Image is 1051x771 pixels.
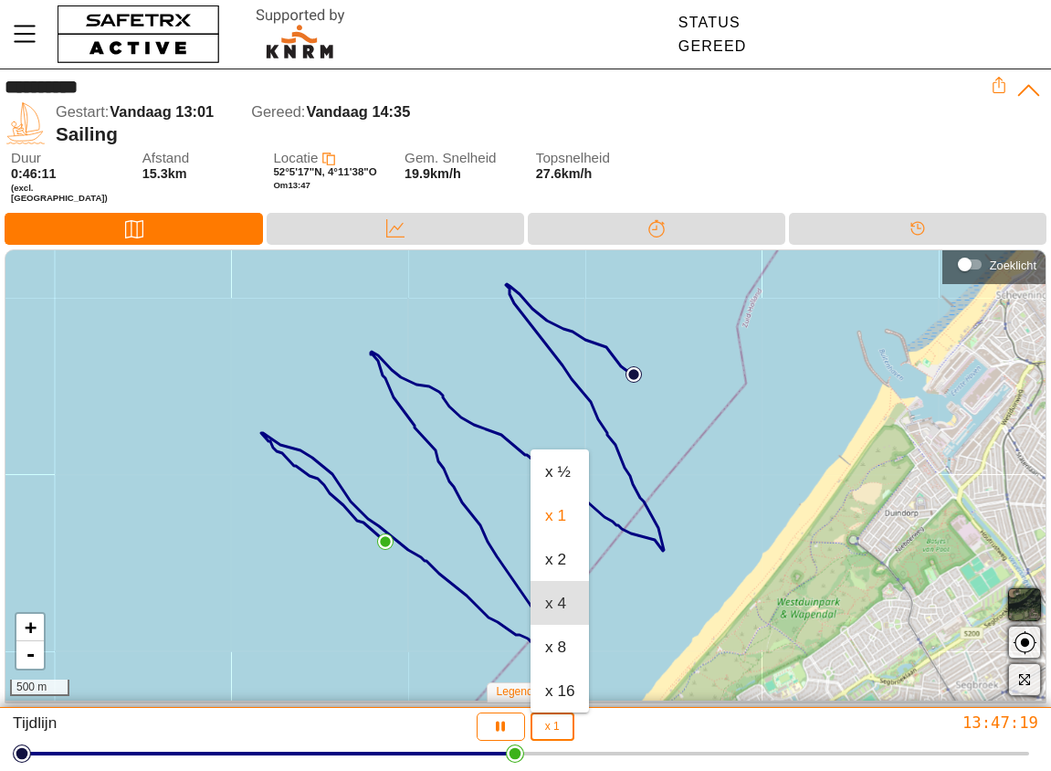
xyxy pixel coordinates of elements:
[267,213,524,245] div: Data
[56,103,109,120] span: Gestart:
[625,366,642,383] img: PathStart.svg
[545,462,575,481] div: x ½
[273,166,376,177] span: 52°5'17"N, 4°11'38"O
[235,5,366,64] img: RescueLogo.svg
[699,713,1038,733] div: 13:47:19
[377,533,394,550] img: PathEnd.svg
[251,103,305,120] span: Gereed:
[545,506,575,525] div: x 1
[951,251,1036,279] div: Zoeklicht
[405,151,521,166] span: Gem. Snelheid
[545,721,560,732] span: x 1
[5,102,47,144] img: SAILING.svg
[142,151,259,166] span: Afstand
[16,641,44,669] a: Zoom out
[273,150,318,165] span: Locatie
[11,183,128,204] span: (excl. [GEOGRAPHIC_DATA])
[545,638,575,657] div: x 8
[545,594,575,613] div: x 4
[16,614,44,641] a: Zoom in
[678,38,747,55] div: Gereed
[10,680,69,696] div: 500 m
[5,213,263,245] div: Kaart
[11,166,57,181] span: 0:46:11
[405,166,461,181] span: 19.9km/h
[142,166,187,181] span: 15.3km
[110,103,214,120] span: Vandaag 13:01
[306,103,410,120] span: Vandaag 14:35
[545,550,575,569] div: x 2
[536,151,653,166] span: Topsnelheid
[990,259,1036,272] div: Zoeklicht
[531,713,574,741] button: x 1
[273,180,310,190] span: Om 13:47
[545,681,575,701] div: x 16
[496,685,539,698] span: Legenda
[536,166,593,181] span: 27.6km/h
[11,151,128,166] span: Duur
[56,123,991,146] div: Sailing
[678,15,747,31] div: Status
[528,213,785,245] div: Splitsen
[13,713,352,741] div: Tijdlijn
[789,213,1046,245] div: Tijdlijn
